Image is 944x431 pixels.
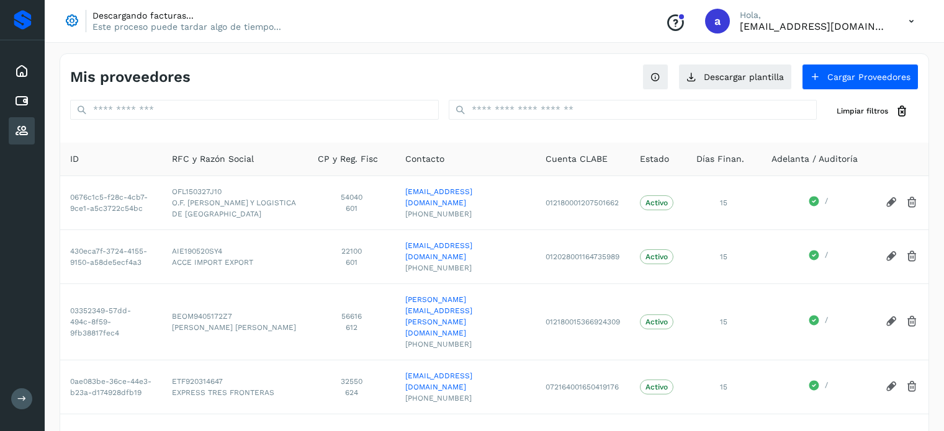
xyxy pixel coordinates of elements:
[645,318,668,326] p: Activo
[172,246,298,257] span: AIE190520SY4
[318,246,385,257] span: 22100
[60,283,162,360] td: 03352349-57dd-494c-8f59-9fb38817fec4
[720,383,727,391] span: 15
[172,153,254,166] span: RFC y Razón Social
[536,176,630,229] td: 012180001207501662
[92,21,281,32] p: Este proceso puede tardar algo de tiempo...
[9,87,35,115] div: Cuentas por pagar
[172,257,298,268] span: ACCE IMPORT EXPORT
[405,240,526,262] a: [EMAIL_ADDRESS][DOMAIN_NAME]
[172,197,298,220] span: O.F. [PERSON_NAME] Y LOGISTICA DE [GEOGRAPHIC_DATA]
[318,387,385,398] span: 624
[740,10,889,20] p: Hola,
[405,294,526,339] a: [PERSON_NAME][EMAIL_ADDRESS][PERSON_NAME][DOMAIN_NAME]
[92,10,281,21] p: Descargando facturas...
[405,339,526,350] span: [PHONE_NUMBER]
[405,393,526,404] span: [PHONE_NUMBER]
[172,186,298,197] span: OFL150327J10
[720,252,727,261] span: 15
[318,311,385,322] span: 56616
[696,153,744,166] span: Días Finan.
[405,186,526,208] a: [EMAIL_ADDRESS][DOMAIN_NAME]
[318,257,385,268] span: 601
[645,383,668,391] p: Activo
[172,376,298,387] span: ETF920314647
[9,58,35,85] div: Inicio
[405,153,444,166] span: Contacto
[771,153,858,166] span: Adelanta / Auditoría
[318,192,385,203] span: 54040
[405,370,526,393] a: [EMAIL_ADDRESS][DOMAIN_NAME]
[318,376,385,387] span: 32550
[172,387,298,398] span: EXPRESS TRES FRONTERAS
[70,68,191,86] h4: Mis proveedores
[318,203,385,214] span: 601
[740,20,889,32] p: auxadmin@grupoventi.com.mx
[546,153,608,166] span: Cuenta CLABE
[318,153,378,166] span: CP y Reg. Fisc
[678,64,792,90] button: Descargar plantilla
[405,208,526,220] span: [PHONE_NUMBER]
[70,153,79,166] span: ID
[771,380,865,394] div: /
[60,360,162,414] td: 0ae083be-36ce-44e3-b23a-d174928dfb19
[720,318,727,326] span: 15
[802,64,919,90] button: Cargar Proveedores
[60,229,162,283] td: 430eca7f-3724-4155-9150-a58de5ecf4a3
[771,314,865,329] div: /
[640,153,669,166] span: Estado
[720,198,727,207] span: 15
[771,249,865,264] div: /
[645,252,668,261] p: Activo
[9,117,35,144] div: Proveedores
[318,322,385,333] span: 612
[827,100,919,123] button: Limpiar filtros
[60,176,162,229] td: 0676c1c5-f28c-4cb7-9ce1-a5c3722c54bc
[172,311,298,322] span: BEOM9405172Z7
[771,195,865,210] div: /
[405,262,526,273] span: [PHONE_NUMBER]
[536,360,630,414] td: 072164001650419176
[172,322,298,333] span: [PERSON_NAME] [PERSON_NAME]
[536,229,630,283] td: 012028001164735989
[645,198,668,207] p: Activo
[837,105,888,117] span: Limpiar filtros
[536,283,630,360] td: 012180015366924309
